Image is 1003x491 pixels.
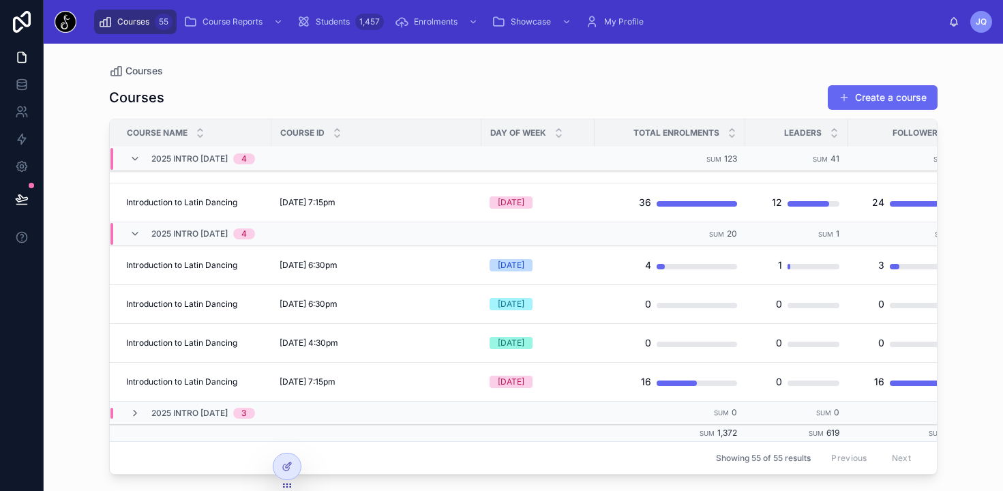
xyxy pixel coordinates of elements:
span: Introduction to Latin Dancing [126,376,237,387]
small: Sum [714,409,729,417]
a: Showcase [488,10,578,34]
a: 16 [848,368,953,396]
span: 1 [836,228,839,239]
span: Followers [893,128,943,138]
div: 0 [776,291,782,318]
small: Sum [818,230,833,238]
img: App logo [55,11,76,33]
a: [DATE] 4:30pm [280,338,473,348]
span: Course Name [127,128,188,138]
a: [DATE] 7:15pm [280,376,473,387]
small: Sum [700,430,715,437]
div: [DATE] [498,337,524,349]
span: Introduction to Latin Dancing [126,260,237,271]
a: 1 [753,252,839,279]
a: [DATE] [490,298,586,310]
span: Showing 55 of 55 results [716,453,811,464]
a: [DATE] 6:30pm [280,260,473,271]
span: Course ID [280,128,325,138]
div: 0 [878,329,884,357]
a: 0 [753,368,839,396]
div: 0 [776,329,782,357]
div: 0 [645,291,651,318]
div: 1,457 [355,14,384,30]
div: [DATE] [498,298,524,310]
span: Day of Week [490,128,546,138]
span: 41 [830,153,839,163]
span: 2025 Intro [DATE] [151,153,228,164]
div: 4 [645,252,651,279]
a: 0 [753,329,839,357]
div: 3 [878,252,884,279]
a: [DATE] [490,259,586,271]
a: [DATE] 7:15pm [280,197,473,208]
div: 4 [241,153,247,164]
span: Courses [125,64,163,78]
a: 0 [848,291,953,318]
span: Leaders [784,128,822,138]
small: Sum [933,155,948,162]
div: 16 [874,368,884,396]
span: Students [316,16,350,27]
a: Course Reports [179,10,290,34]
button: Create a course [828,85,938,110]
div: scrollable content [87,7,948,37]
small: Sum [813,155,828,162]
div: 24 [872,189,884,216]
small: Sum [809,430,824,437]
div: [DATE] [498,196,524,209]
div: 0 [776,368,782,396]
span: [DATE] 6:30pm [280,260,338,271]
a: Courses [109,64,163,78]
h1: Courses [109,88,164,107]
div: 4 [241,228,247,239]
a: Introduction to Latin Dancing [126,299,263,310]
div: [DATE] [498,259,524,271]
a: 24 [848,189,953,216]
span: 0 [732,407,737,417]
span: Courses [117,16,149,27]
a: Introduction to Latin Dancing [126,197,263,208]
small: Sum [935,230,950,238]
div: 1 [778,252,782,279]
span: My Profile [604,16,644,27]
div: 0 [645,329,651,357]
a: 0 [848,329,953,357]
a: 0 [603,329,737,357]
div: 16 [641,368,651,396]
a: 16 [603,368,737,396]
div: 55 [155,14,173,30]
a: 0 [753,291,839,318]
span: 1,372 [717,428,737,438]
span: [DATE] 6:30pm [280,299,338,310]
a: [DATE] 6:30pm [280,299,473,310]
span: Course Reports [203,16,263,27]
a: [DATE] [490,376,586,388]
span: 2025 Intro [DATE] [151,228,228,239]
div: 0 [878,291,884,318]
div: [DATE] [498,376,524,388]
span: [DATE] 7:15pm [280,197,335,208]
span: [DATE] 7:15pm [280,376,335,387]
a: 36 [603,189,737,216]
span: 2025 Intro [DATE] [151,408,228,419]
a: [DATE] [490,196,586,209]
small: Sum [706,155,721,162]
span: Introduction to Latin Dancing [126,299,237,310]
a: My Profile [581,10,653,34]
span: Enrolments [414,16,458,27]
div: 36 [639,189,651,216]
span: Showcase [511,16,551,27]
span: JQ [976,16,987,27]
a: Courses55 [94,10,177,34]
span: Introduction to Latin Dancing [126,338,237,348]
span: [DATE] 4:30pm [280,338,338,348]
a: Introduction to Latin Dancing [126,338,263,348]
span: 0 [834,407,839,417]
small: Sum [929,430,944,437]
a: [DATE] [490,337,586,349]
a: Introduction to Latin Dancing [126,260,263,271]
a: 3 [848,252,953,279]
a: Students1,457 [293,10,388,34]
